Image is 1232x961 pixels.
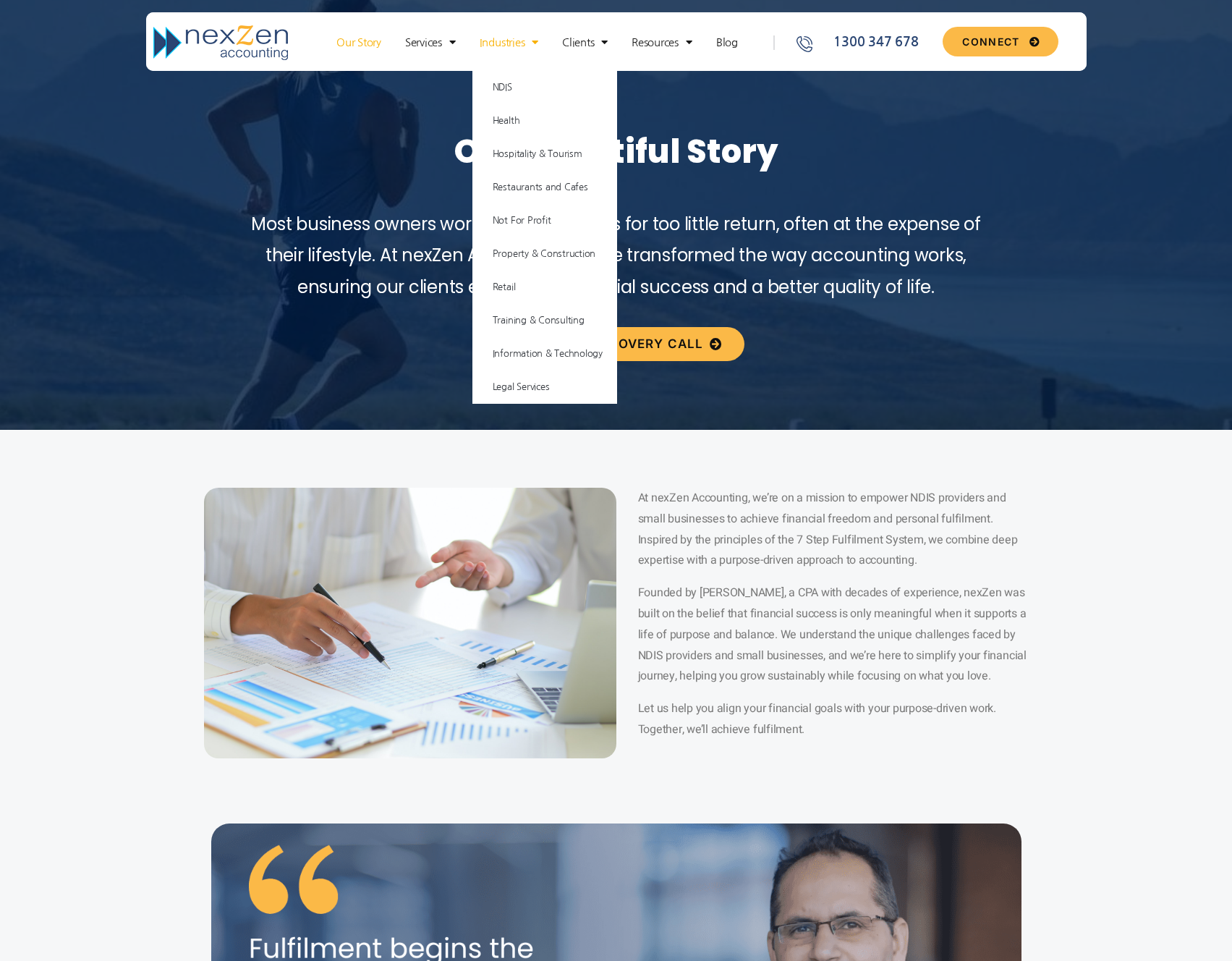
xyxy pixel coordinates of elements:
[251,212,980,298] span: Most business owners work too many hours for too little return, often at the expense of their lif...
[472,304,617,337] a: Training & Consulting
[472,71,617,404] ul: Industries
[491,327,744,361] a: BOOK THE DISCOVERY CALL
[555,35,615,50] a: Clients
[638,584,1027,685] span: Founded by [PERSON_NAME], a CPA with decades of experience, nexZen was built on the belief that f...
[472,371,617,404] a: Legal Services
[830,33,918,52] span: 1300 347 678
[624,35,700,50] a: Resources
[472,204,617,237] a: Not For Profit
[472,104,617,137] a: Health
[472,237,617,271] a: Property & Construction
[472,35,545,50] a: Industries
[962,37,1019,47] span: CONNECT
[472,171,617,204] a: Restaurants and Cafes
[638,700,996,738] span: Let us help you align your financial goals with your purpose-driven work. Together, we’ll achieve...
[398,35,463,50] a: Services
[472,71,617,104] a: NDIS
[638,489,1018,569] span: At nexZen Accounting, we’re on a mission to empower NDIS providers and small businesses to achiev...
[472,337,617,371] a: Information & Technology
[709,35,745,50] a: Blog
[329,35,388,50] a: Our Story
[943,27,1058,56] a: CONNECT
[472,271,617,304] a: Retail
[472,137,617,171] a: Hospitality & Tourism
[308,35,765,50] nav: Menu
[794,33,938,52] a: 1300 347 678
